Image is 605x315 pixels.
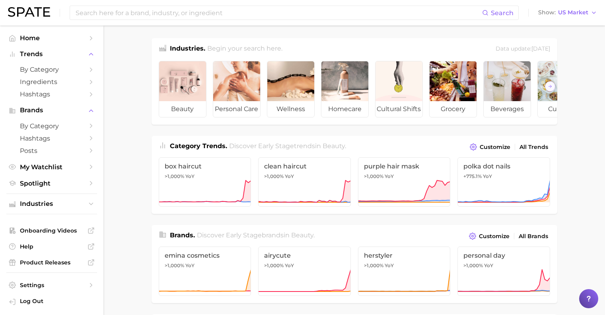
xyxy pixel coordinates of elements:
a: personal day>1,000% YoY [457,247,550,296]
span: YoY [285,262,294,269]
span: All Brands [519,233,548,240]
span: clean haircut [264,162,345,170]
button: Customize [468,141,512,153]
span: >1,000% [463,262,483,268]
span: Settings [20,282,84,289]
a: Hashtags [6,132,97,145]
a: Settings [6,279,97,291]
span: Search [491,9,514,17]
span: purple hair mask [364,162,445,170]
span: Product Releases [20,259,84,266]
span: +775.1% [463,173,482,179]
span: grocery [430,101,477,117]
span: Log Out [20,297,91,305]
a: Log out. Currently logged in with e-mail pquiroz@maryruths.com. [6,295,97,309]
a: emina cosmetics>1,000% YoY [159,247,251,296]
span: beverages [484,101,531,117]
span: Brands . [170,231,195,239]
span: >1,000% [165,173,184,179]
span: Home [20,34,84,42]
h2: Begin your search here. [207,44,282,55]
button: Industries [6,198,97,210]
a: Spotlight [6,177,97,190]
span: YoY [484,262,493,269]
span: Trends [20,51,84,58]
input: Search here for a brand, industry, or ingredient [75,6,482,20]
span: Ingredients [20,78,84,86]
a: beverages [483,61,531,117]
a: homecare [321,61,369,117]
span: Spotlight [20,180,84,187]
button: Scroll Right [545,81,555,92]
span: Hashtags [20,90,84,98]
a: cultural shifts [375,61,423,117]
span: Onboarding Videos [20,227,84,234]
a: clean haircut>1,000% YoY [258,157,351,207]
a: beauty [159,61,206,117]
a: by Category [6,63,97,76]
a: culinary [537,61,585,117]
a: Hashtags [6,88,97,100]
span: Discover Early Stage brands in . [197,231,315,239]
span: Industries [20,200,84,207]
a: Ingredients [6,76,97,88]
span: Category Trends . [170,142,227,150]
a: Onboarding Videos [6,225,97,237]
span: homecare [321,101,368,117]
a: by Category [6,120,97,132]
a: Product Releases [6,256,97,268]
a: All Trends [517,142,550,153]
a: grocery [429,61,477,117]
span: Help [20,243,84,250]
span: YoY [185,262,195,269]
button: ShowUS Market [536,8,599,18]
a: purple hair mask>1,000% YoY [358,157,451,207]
span: YoY [483,173,492,180]
span: by Category [20,66,84,73]
span: box haircut [165,162,245,170]
span: beauty [159,101,206,117]
span: cultural shifts [375,101,422,117]
a: Home [6,32,97,44]
span: airycute [264,252,345,259]
span: My Watchlist [20,163,84,171]
span: >1,000% [364,173,383,179]
button: Brands [6,104,97,116]
span: beauty [323,142,345,150]
span: beauty [291,231,313,239]
h1: Industries. [170,44,205,55]
a: box haircut>1,000% YoY [159,157,251,207]
span: >1,000% [165,262,184,268]
a: wellness [267,61,315,117]
span: US Market [558,10,588,15]
span: personal care [213,101,260,117]
a: herstyler>1,000% YoY [358,247,451,296]
span: wellness [267,101,314,117]
span: >1,000% [264,262,284,268]
span: All Trends [519,144,548,151]
span: by Category [20,122,84,130]
span: YoY [185,173,195,180]
img: SPATE [8,7,50,17]
span: polka dot nails [463,162,544,170]
span: Customize [480,144,510,151]
a: Help [6,241,97,252]
span: YoY [385,173,394,180]
span: personal day [463,252,544,259]
span: >1,000% [264,173,284,179]
span: YoY [285,173,294,180]
a: Posts [6,145,97,157]
span: Customize [479,233,510,240]
span: YoY [385,262,394,269]
div: Data update: [DATE] [496,44,550,55]
span: emina cosmetics [165,252,245,259]
span: Posts [20,147,84,155]
a: My Watchlist [6,161,97,173]
span: herstyler [364,252,445,259]
span: Hashtags [20,135,84,142]
span: Discover Early Stage trends in . [229,142,346,150]
a: airycute>1,000% YoY [258,247,351,296]
a: polka dot nails+775.1% YoY [457,157,550,207]
span: Show [538,10,556,15]
span: culinary [538,101,585,117]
